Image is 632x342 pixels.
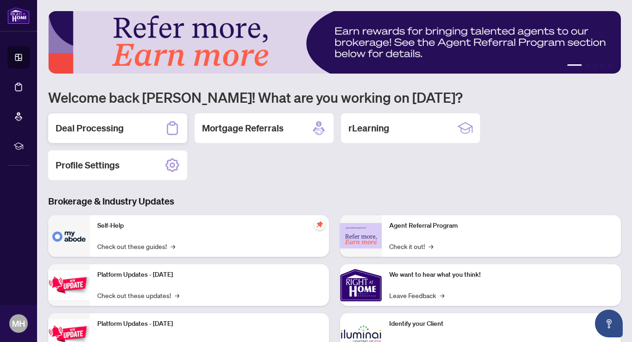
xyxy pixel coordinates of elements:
img: logo [7,7,30,24]
a: Check out these guides!→ [97,241,175,251]
h2: rLearning [348,122,389,135]
span: pushpin [314,219,325,230]
img: Platform Updates - July 21, 2025 [48,270,90,299]
span: → [171,241,175,251]
a: Leave Feedback→ [389,290,444,300]
h3: Brokerage & Industry Updates [48,195,621,208]
h1: Welcome back [PERSON_NAME]! What are you working on [DATE]? [48,88,621,106]
img: Slide 0 [48,11,621,74]
img: Agent Referral Program [340,223,382,249]
span: MH [12,317,25,330]
h2: Mortgage Referrals [202,122,284,135]
p: Self-Help [97,221,322,231]
button: 5 [608,64,612,68]
button: 4 [600,64,604,68]
p: Platform Updates - [DATE] [97,319,322,329]
span: → [440,290,444,300]
p: We want to hear what you think! [389,270,613,280]
h2: Profile Settings [56,159,120,172]
a: Check out these updates!→ [97,290,179,300]
button: 3 [593,64,597,68]
p: Identify your Client [389,319,613,329]
button: 2 [586,64,589,68]
button: 1 [567,64,582,68]
span: → [429,241,433,251]
p: Agent Referral Program [389,221,613,231]
p: Platform Updates - [DATE] [97,270,322,280]
img: Self-Help [48,215,90,257]
h2: Deal Processing [56,122,124,135]
a: Check it out!→ [389,241,433,251]
span: → [175,290,179,300]
img: We want to hear what you think! [340,264,382,306]
button: Open asap [595,310,623,337]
